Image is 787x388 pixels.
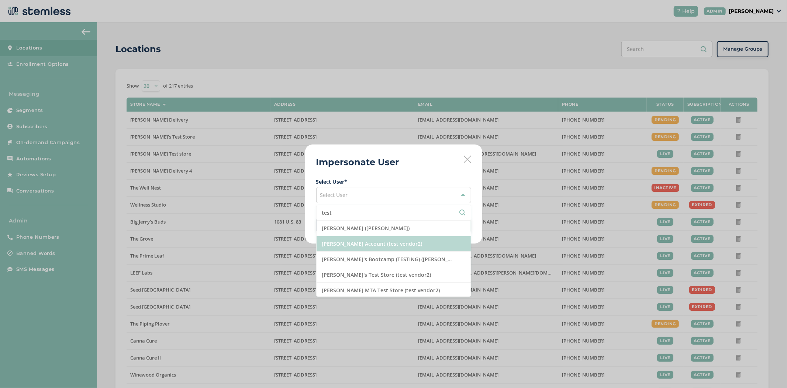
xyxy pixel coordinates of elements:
[316,156,399,169] h2: Impersonate User
[317,267,471,283] li: [PERSON_NAME]'s Test Store (test vendor2)
[322,209,465,217] input: Search
[320,191,348,198] span: Select User
[317,236,471,252] li: [PERSON_NAME] Account (test vendor2)
[316,178,471,186] label: Select User
[750,353,787,388] iframe: Chat Widget
[317,221,471,236] li: [PERSON_NAME] ([PERSON_NAME])
[317,283,471,298] li: [PERSON_NAME] MTA Test Store (test vendor2)
[317,252,471,267] li: [PERSON_NAME]'s Bootcamp (TESTING) ([PERSON_NAME] TESTING)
